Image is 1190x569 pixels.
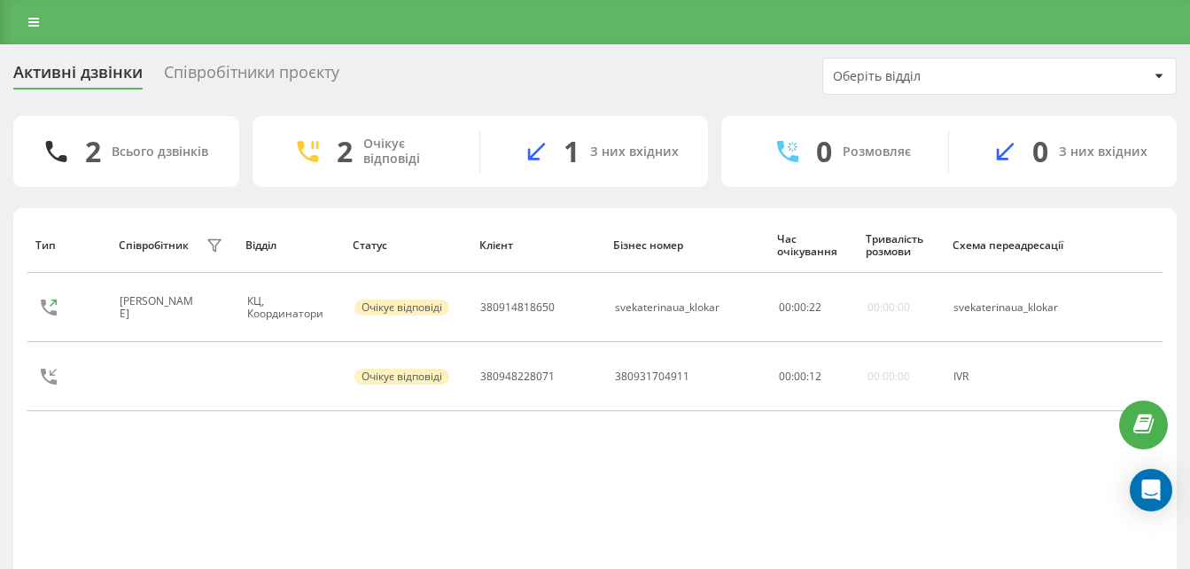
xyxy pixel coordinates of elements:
[479,239,596,252] div: Клієнт
[480,301,555,314] div: 380914818650
[953,370,1069,383] div: IVR
[809,369,821,384] span: 12
[337,135,353,168] div: 2
[809,300,821,315] span: 22
[794,300,806,315] span: 00
[363,136,453,167] div: Очікує відповіді
[1032,135,1048,168] div: 0
[245,239,336,252] div: Відділ
[953,239,1071,252] div: Схема переадресації
[794,369,806,384] span: 00
[1059,144,1147,160] div: З них вхідних
[120,295,201,321] div: [PERSON_NAME]
[353,239,462,252] div: Статус
[866,233,935,259] div: Тривалість розмови
[13,63,143,90] div: Активні дзвінки
[564,135,579,168] div: 1
[590,144,679,160] div: З них вхідних
[354,300,449,316] div: Очікує відповіді
[816,135,832,168] div: 0
[35,239,102,252] div: Тип
[867,301,910,314] div: 00:00:00
[953,301,1069,314] div: svekaterinaua_klokar
[119,239,189,252] div: Співробітник
[85,135,101,168] div: 2
[480,370,555,383] div: 380948228071
[779,300,791,315] span: 00
[779,369,791,384] span: 00
[843,144,911,160] div: Розмовляє
[354,369,449,385] div: Очікує відповіді
[615,301,719,314] div: svekaterinaua_klokar
[615,370,689,383] div: 380931704911
[779,370,821,383] div: : :
[247,295,335,321] div: КЦ, Координатори
[777,233,849,259] div: Час очікування
[867,370,910,383] div: 00:00:00
[779,301,821,314] div: : :
[112,144,208,160] div: Всього дзвінків
[164,63,339,90] div: Співробітники проєкту
[833,69,1045,84] div: Оберіть відділ
[1130,469,1172,511] div: Open Intercom Messenger
[613,239,760,252] div: Бізнес номер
